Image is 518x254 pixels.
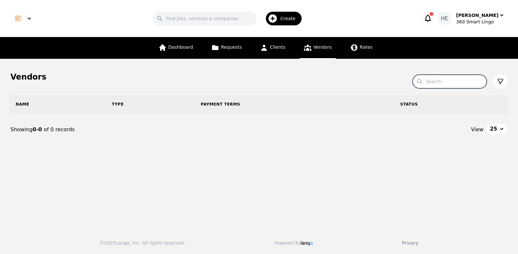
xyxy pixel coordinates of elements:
span: HE [441,15,448,22]
th: Name [10,95,107,113]
div: Powered By [274,240,313,246]
th: Payment Terms [196,95,395,113]
button: HE[PERSON_NAME]360 Smart Lingo [438,12,505,25]
span: Dashboard [168,44,193,50]
div: 360 Smart Lingo [456,19,505,25]
a: Dashboard [155,37,197,59]
button: Filter [493,74,508,89]
th: Status [395,95,508,113]
div: © 2025 Lango, Inc. All rights reserved. [100,240,185,246]
a: Vendors [300,37,335,59]
input: Search [413,75,487,88]
span: Vendors [313,44,332,50]
button: 25 [486,124,508,134]
span: Create [280,15,300,22]
h1: Vendors [10,72,46,82]
span: Rates [360,44,373,50]
input: Find jobs, services & companies [153,12,257,25]
a: Rates [346,37,376,59]
a: Privacy [402,240,418,246]
span: 25 [490,125,497,133]
th: Type [107,95,196,113]
img: Logo [301,241,313,246]
nav: Page navigation [10,114,508,146]
a: Clients [256,37,289,59]
button: Create [257,9,306,28]
div: [PERSON_NAME] [456,12,498,19]
a: Requests [207,37,246,59]
div: Showing of 0 records [10,126,259,133]
span: View [471,126,484,133]
span: Requests [221,44,242,50]
span: Clients [270,44,285,50]
img: Logo [13,13,23,24]
span: 0-0 [33,126,44,133]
